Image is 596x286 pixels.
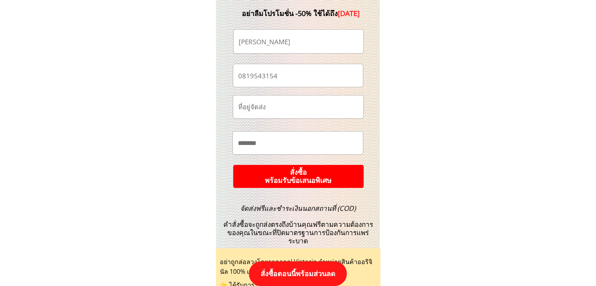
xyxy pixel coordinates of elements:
[249,261,347,286] p: สั่งซื้อตอนนี้พร้อมส่วนลด
[240,204,356,213] span: จัดส่งฟรีและชำระเงินนอกสถานที่ (COD)
[237,30,360,53] input: ชื่อ-นามสกุล
[338,9,360,18] span: [DATE]
[236,96,360,118] input: ที่อยู่จัดส่ง
[236,64,360,87] input: เบอร์โทรศัพท์
[219,205,378,245] h3: คำสั่งซื้อจะถูกส่งตรงถึงบ้านคุณฟรีตามความต้องการของคุณในขณะที่ปิดมาตรฐานการป้องกันการแพร่ระบาด
[220,257,377,277] div: อย่าถูกล่อลวงโดยราคาถูก! Vistorin จำหน่ายสินค้าออริจินัล 100% เท่านั้น
[230,8,372,19] div: อย่าลืมโปรโมชั่น -50% ใช้ได้ถึง
[232,165,364,188] p: สั่งซื้อ พร้อมรับข้อเสนอพิเศษ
